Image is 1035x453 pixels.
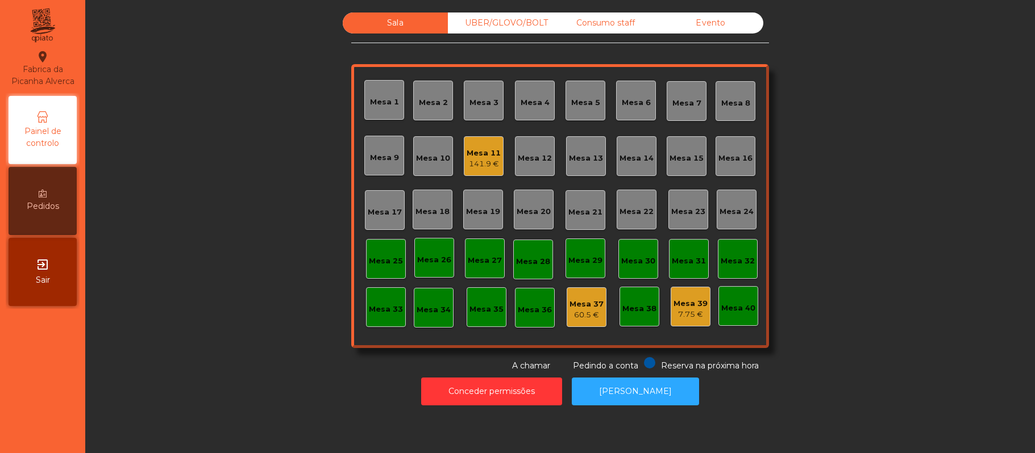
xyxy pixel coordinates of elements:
[370,97,399,108] div: Mesa 1
[417,304,451,316] div: Mesa 34
[415,206,450,217] div: Mesa 18
[343,12,448,33] div: Sala
[370,152,399,163] div: Mesa 9
[622,97,651,108] div: Mesa 6
[721,255,755,267] div: Mesa 32
[674,309,708,320] div: 7.75 €
[672,255,706,267] div: Mesa 31
[419,97,448,108] div: Mesa 2
[467,148,501,159] div: Mesa 11
[553,12,658,33] div: Consumo staff
[518,153,552,164] div: Mesa 12
[620,153,654,164] div: Mesa 14
[572,378,699,405] button: [PERSON_NAME]
[674,298,708,309] div: Mesa 39
[620,206,654,217] div: Mesa 22
[570,309,604,321] div: 60.5 €
[521,97,550,108] div: Mesa 4
[417,254,451,266] div: Mesa 26
[416,153,450,164] div: Mesa 10
[36,274,50,286] span: Sair
[568,255,602,266] div: Mesa 29
[671,206,705,217] div: Mesa 23
[571,97,600,108] div: Mesa 5
[568,207,602,218] div: Mesa 21
[661,360,759,371] span: Reserva na próxima hora
[466,206,500,217] div: Mesa 19
[467,158,501,170] div: 141.9 €
[658,12,763,33] div: Evento
[36,258,49,271] i: exit_to_app
[720,206,754,217] div: Mesa 24
[670,153,704,164] div: Mesa 15
[517,206,551,217] div: Mesa 20
[573,360,638,371] span: Pedindo a conta
[469,304,504,315] div: Mesa 35
[621,255,655,267] div: Mesa 30
[369,304,403,315] div: Mesa 33
[721,98,750,109] div: Mesa 8
[368,207,402,218] div: Mesa 17
[570,299,604,310] div: Mesa 37
[369,255,403,267] div: Mesa 25
[28,6,56,45] img: qpiato
[11,125,74,149] span: Painel de controlo
[448,12,553,33] div: UBER/GLOVO/BOLT
[672,98,701,109] div: Mesa 7
[516,256,550,267] div: Mesa 28
[36,50,49,64] i: location_on
[512,360,550,371] span: A chamar
[518,304,552,316] div: Mesa 36
[721,303,755,314] div: Mesa 40
[9,50,76,87] div: Fabrica da Picanha Alverca
[421,378,562,405] button: Conceder permissões
[27,200,59,212] span: Pedidos
[622,303,656,314] div: Mesa 38
[469,97,498,108] div: Mesa 3
[468,255,502,266] div: Mesa 27
[569,153,603,164] div: Mesa 13
[718,153,753,164] div: Mesa 16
